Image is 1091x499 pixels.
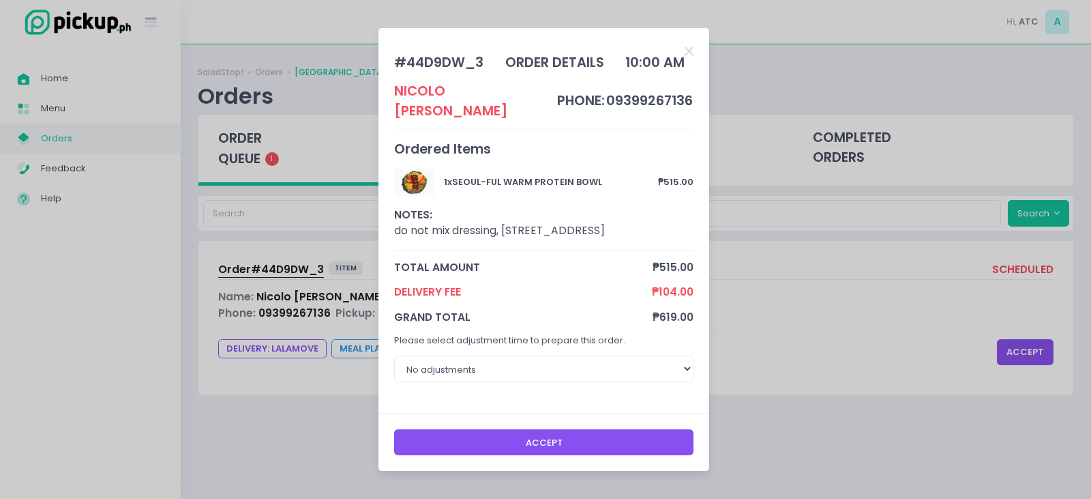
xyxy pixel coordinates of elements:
[394,81,557,122] div: Nicolo [PERSON_NAME]
[556,81,606,122] td: phone:
[685,44,693,57] button: Close
[505,53,604,72] div: order details
[606,91,693,110] span: 09399267136
[394,259,653,275] span: total amount
[394,284,653,300] span: Delivery Fee
[394,429,694,455] button: Accept
[652,284,693,300] span: ₱104.00
[394,139,694,159] div: Ordered Items
[394,334,694,347] p: Please select adjustment time to prepare this order.
[394,53,483,72] div: # 44D9DW_3
[653,259,693,275] span: ₱515.00
[394,309,653,325] span: grand total
[625,53,685,72] div: 10:00 AM
[653,309,693,325] span: ₱619.00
